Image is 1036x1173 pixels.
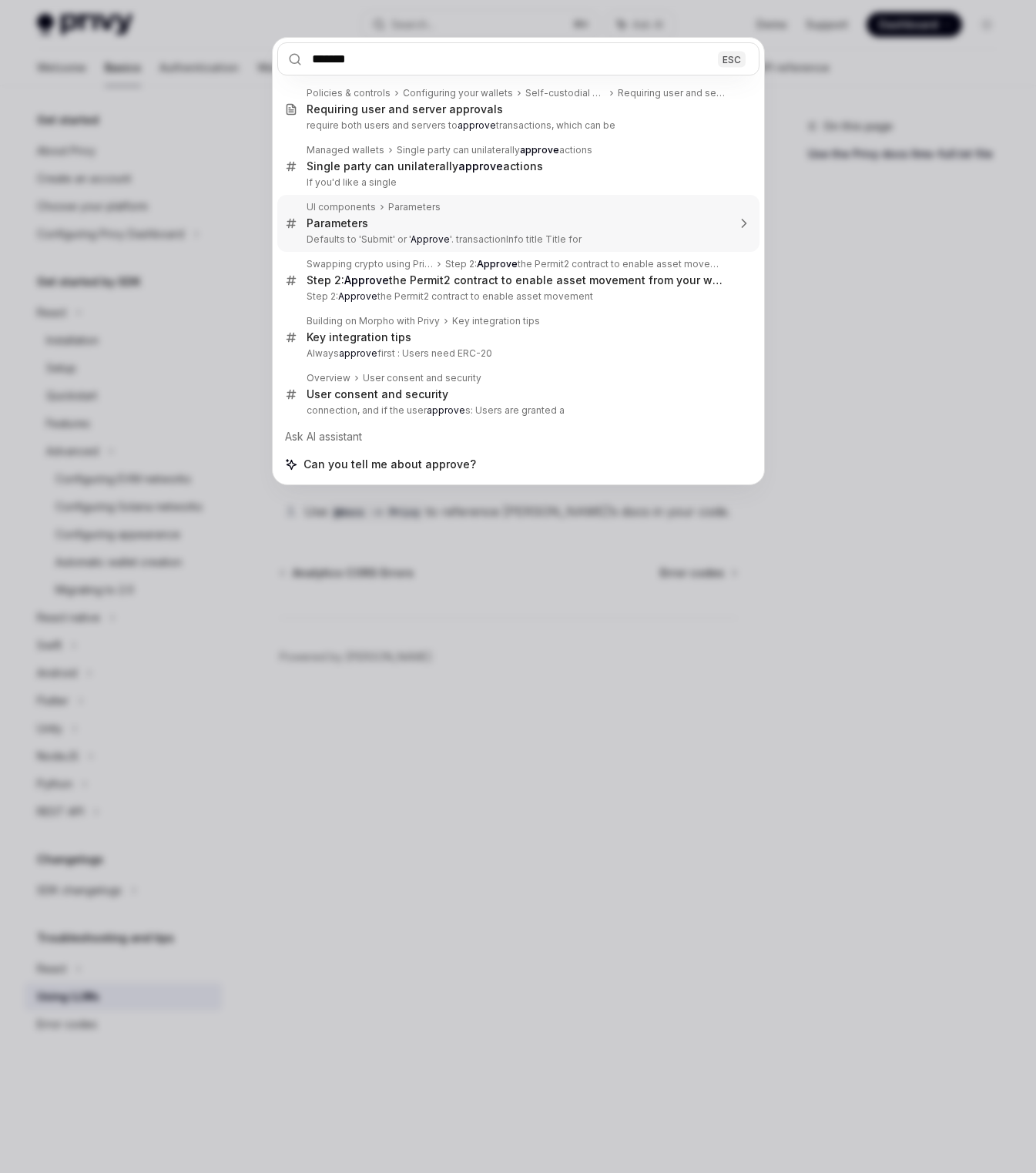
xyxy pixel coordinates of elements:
b: approve [458,159,503,173]
b: Approve [477,258,518,270]
div: Swapping crypto using Privy and 0x [307,258,433,270]
b: approve [427,404,465,416]
div: Key integration tips [307,330,411,344]
b: approve [339,347,377,359]
div: User consent and security [307,387,448,401]
div: Step 2: the Permit2 contract to enable asset movement from your wallet [445,258,727,270]
p: If you'd like a single [307,176,727,189]
p: Always first : Users need ERC-20 [307,347,727,360]
div: Single party can unilaterally actions [397,144,592,156]
div: Requiring user and server approvals [618,87,727,99]
div: Self-custodial user wallets [525,87,605,99]
p: Defaults to 'Submit' or ' '. transactionInfo title Title for [307,233,727,246]
div: Policies & controls [307,87,391,99]
div: UI components [307,201,376,213]
div: Parameters [307,216,368,230]
b: Approve [411,233,450,245]
span: Can you tell me about approve? [303,457,476,472]
b: approve [458,119,496,131]
b: approve [520,144,559,156]
div: Managed wallets [307,144,384,156]
div: Parameters [388,201,441,213]
div: Ask AI assistant [277,423,759,451]
div: Step 2: the Permit2 contract to enable asset movement from your wallet [307,273,727,287]
p: require both users and servers to transactions, which can be [307,119,727,132]
b: Approve [344,273,389,287]
p: connection, and if the user s: Users are granted a [307,404,727,417]
b: Approve [338,290,377,302]
div: ESC [718,51,746,67]
div: Key integration tips [452,315,540,327]
div: User consent and security [363,372,481,384]
div: Building on Morpho with Privy [307,315,440,327]
div: Configuring your wallets [403,87,513,99]
p: Step 2: the Permit2 contract to enable asset movement [307,290,727,303]
div: Requiring user and server approvals [307,102,503,116]
div: Overview [307,372,350,384]
div: Single party can unilaterally actions [307,159,543,173]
